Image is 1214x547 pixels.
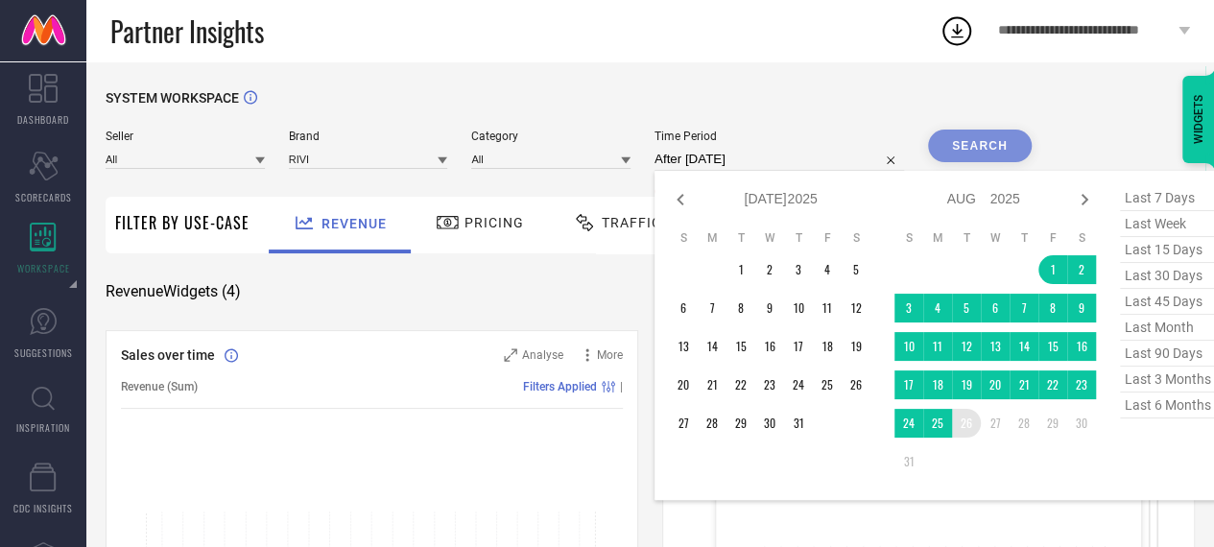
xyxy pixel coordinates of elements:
td: Mon Aug 11 2025 [923,332,952,361]
td: Sun Aug 03 2025 [894,294,923,322]
td: Sun Jul 20 2025 [669,370,698,399]
span: Traffic [602,215,661,230]
td: Thu Jul 03 2025 [784,255,813,284]
span: Analyse [522,348,563,362]
td: Thu Aug 14 2025 [1010,332,1038,361]
td: Wed Jul 23 2025 [755,370,784,399]
td: Tue Jul 01 2025 [726,255,755,284]
td: Thu Jul 10 2025 [784,294,813,322]
td: Thu Jul 17 2025 [784,332,813,361]
td: Tue Aug 12 2025 [952,332,981,361]
span: Revenue (Sum) [121,380,198,393]
div: Previous month [669,188,692,211]
span: WORKSPACE [17,261,70,275]
td: Mon Jul 21 2025 [698,370,726,399]
span: SUGGESTIONS [14,345,73,360]
td: Fri Aug 15 2025 [1038,332,1067,361]
td: Mon Jul 28 2025 [698,409,726,438]
span: Seller [106,130,265,143]
td: Wed Aug 20 2025 [981,370,1010,399]
th: Saturday [842,230,870,246]
svg: Zoom [504,348,517,362]
td: Mon Aug 04 2025 [923,294,952,322]
td: Tue Jul 15 2025 [726,332,755,361]
th: Monday [923,230,952,246]
th: Sunday [894,230,923,246]
td: Fri Aug 01 2025 [1038,255,1067,284]
td: Sun Aug 24 2025 [894,409,923,438]
td: Wed Jul 09 2025 [755,294,784,322]
div: Open download list [940,13,974,48]
td: Sat Jul 19 2025 [842,332,870,361]
span: Sales over time [121,347,215,363]
span: DASHBOARD [17,112,69,127]
th: Wednesday [981,230,1010,246]
td: Wed Aug 13 2025 [981,332,1010,361]
td: Sun Jul 13 2025 [669,332,698,361]
td: Thu Aug 21 2025 [1010,370,1038,399]
td: Sat Aug 30 2025 [1067,409,1096,438]
div: Next month [1073,188,1096,211]
th: Saturday [1067,230,1096,246]
span: SCORECARDS [15,190,72,204]
td: Sat Jul 05 2025 [842,255,870,284]
span: Pricing [464,215,524,230]
th: Thursday [1010,230,1038,246]
span: Filters Applied [523,380,597,393]
th: Tuesday [952,230,981,246]
td: Wed Jul 30 2025 [755,409,784,438]
span: More [597,348,623,362]
th: Sunday [669,230,698,246]
span: Filter By Use-Case [115,211,250,234]
td: Fri Aug 22 2025 [1038,370,1067,399]
td: Tue Aug 05 2025 [952,294,981,322]
td: Wed Aug 27 2025 [981,409,1010,438]
td: Sat Jul 12 2025 [842,294,870,322]
span: Brand [289,130,448,143]
td: Thu Aug 28 2025 [1010,409,1038,438]
td: Fri Aug 08 2025 [1038,294,1067,322]
td: Sun Aug 31 2025 [894,447,923,476]
td: Sun Jul 06 2025 [669,294,698,322]
td: Mon Aug 18 2025 [923,370,952,399]
td: Fri Aug 29 2025 [1038,409,1067,438]
span: Time Period [655,130,904,143]
td: Sun Aug 17 2025 [894,370,923,399]
td: Fri Jul 11 2025 [813,294,842,322]
td: Thu Aug 07 2025 [1010,294,1038,322]
span: INSPIRATION [16,420,70,435]
td: Sat Aug 09 2025 [1067,294,1096,322]
td: Wed Aug 06 2025 [981,294,1010,322]
td: Thu Jul 24 2025 [784,370,813,399]
td: Tue Jul 08 2025 [726,294,755,322]
td: Wed Jul 02 2025 [755,255,784,284]
span: Partner Insights [110,12,264,51]
td: Mon Aug 25 2025 [923,409,952,438]
td: Mon Jul 14 2025 [698,332,726,361]
span: Revenue Widgets ( 4 ) [106,282,241,301]
span: Category [471,130,631,143]
span: CDC INSIGHTS [13,501,73,515]
th: Thursday [784,230,813,246]
th: Tuesday [726,230,755,246]
td: Tue Jul 29 2025 [726,409,755,438]
td: Sat Aug 02 2025 [1067,255,1096,284]
td: Tue Aug 19 2025 [952,370,981,399]
th: Monday [698,230,726,246]
td: Mon Jul 07 2025 [698,294,726,322]
th: Friday [813,230,842,246]
span: SYSTEM WORKSPACE [106,90,239,106]
td: Sun Jul 27 2025 [669,409,698,438]
td: Sat Aug 16 2025 [1067,332,1096,361]
th: Friday [1038,230,1067,246]
input: Select time period [655,148,904,171]
td: Fri Jul 04 2025 [813,255,842,284]
td: Sat Aug 23 2025 [1067,370,1096,399]
td: Sat Jul 26 2025 [842,370,870,399]
span: | [620,380,623,393]
th: Wednesday [755,230,784,246]
span: Revenue [321,216,387,231]
td: Tue Aug 26 2025 [952,409,981,438]
td: Fri Jul 18 2025 [813,332,842,361]
td: Wed Jul 16 2025 [755,332,784,361]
